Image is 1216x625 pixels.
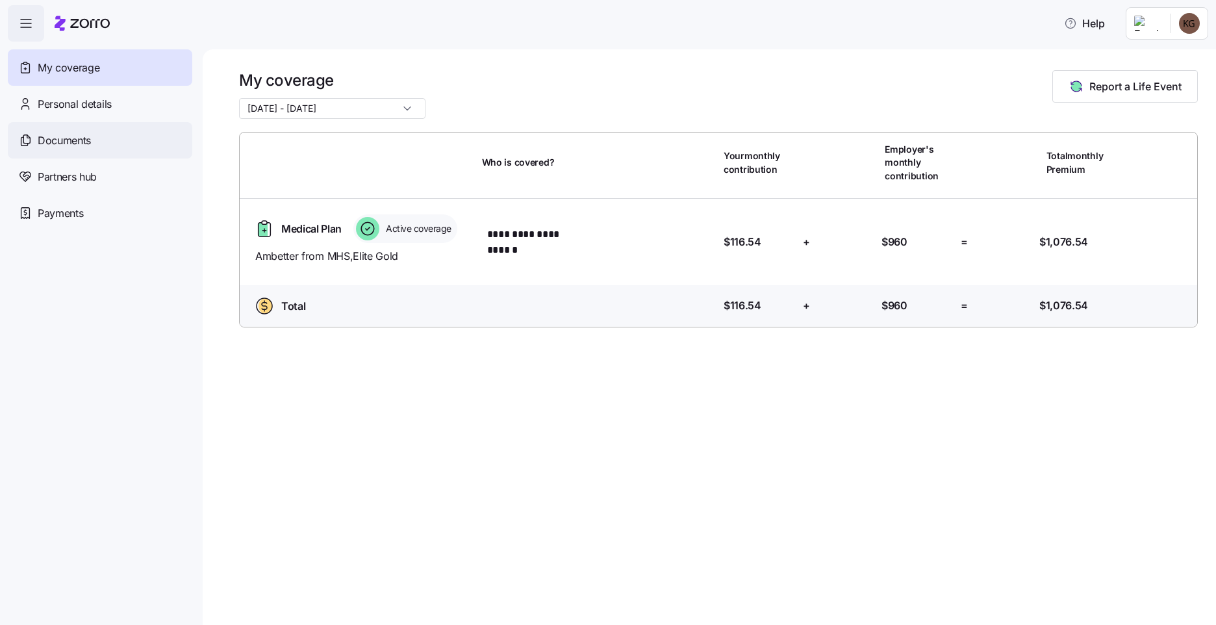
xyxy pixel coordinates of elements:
span: $116.54 [724,234,761,250]
span: + [803,234,810,250]
span: $1,076.54 [1039,234,1088,250]
span: $960 [881,298,907,314]
a: My coverage [8,49,192,86]
span: $960 [881,234,907,250]
a: Documents [8,122,192,159]
span: Ambetter from MHS , Elite Gold [255,248,472,264]
span: Documents [38,133,91,149]
span: = [961,234,968,250]
img: Employer logo [1134,16,1160,31]
span: Total [281,298,305,314]
span: $1,076.54 [1039,298,1088,314]
span: Who is covered? [482,156,555,169]
span: Payments [38,205,83,222]
h1: My coverage [239,70,425,90]
span: + [803,298,810,314]
span: Total monthly Premium [1046,149,1117,176]
span: Partners hub [38,169,97,185]
button: Report a Life Event [1052,70,1198,103]
a: Payments [8,195,192,231]
span: Report a Life Event [1089,79,1182,94]
span: = [961,298,968,314]
span: Active coverage [382,222,451,235]
span: Medical Plan [281,221,342,237]
a: Personal details [8,86,192,122]
span: Your monthly contribution [724,149,794,176]
span: My coverage [38,60,99,76]
a: Partners hub [8,159,192,195]
span: Personal details [38,96,112,112]
span: $116.54 [724,298,761,314]
img: b34cea83cf096b89a2fb04a6d3fa81b3 [1179,13,1200,34]
span: Employer's monthly contribution [885,143,955,183]
button: Help [1054,10,1115,36]
span: Help [1064,16,1105,31]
